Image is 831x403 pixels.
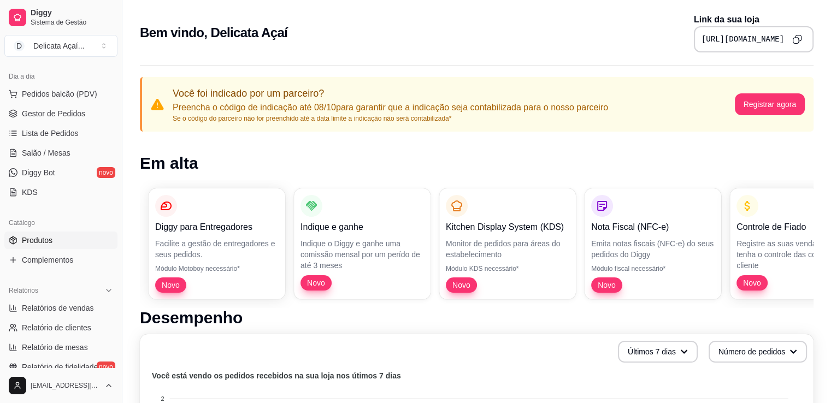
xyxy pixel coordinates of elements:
p: Diggy para Entregadores [155,221,279,234]
h1: Desempenho [140,308,814,328]
span: Novo [448,280,475,291]
p: Módulo fiscal necessário* [591,264,715,273]
button: Diggy para EntregadoresFacilite a gestão de entregadores e seus pedidos.Módulo Motoboy necessário... [149,188,285,299]
button: Select a team [4,35,117,57]
a: Complementos [4,251,117,269]
span: Lista de Pedidos [22,128,79,139]
p: Módulo KDS necessário* [446,264,569,273]
span: Pedidos balcão (PDV) [22,88,97,99]
span: Novo [593,280,620,291]
button: Número de pedidos [709,341,807,363]
p: Se o código do parceiro não for preenchido até a data limite a indicação não será contabilizada* [173,114,608,123]
span: KDS [22,187,38,198]
button: Pedidos balcão (PDV) [4,85,117,103]
span: Novo [739,277,765,288]
span: Relatório de clientes [22,322,91,333]
span: [EMAIL_ADDRESS][DOMAIN_NAME] [31,381,100,390]
a: Relatório de fidelidadenovo [4,358,117,376]
button: Registrar agora [735,93,805,115]
p: Indique o Diggy e ganhe uma comissão mensal por um perído de até 3 meses [300,238,424,271]
span: Relatórios [9,286,38,295]
span: Gestor de Pedidos [22,108,85,119]
span: Novo [303,277,329,288]
button: [EMAIL_ADDRESS][DOMAIN_NAME] [4,372,117,399]
a: Relatório de clientes [4,319,117,336]
span: Sistema de Gestão [31,18,113,27]
a: DiggySistema de Gestão [4,4,117,31]
span: Relatório de fidelidade [22,361,98,372]
button: Copy to clipboard [788,31,806,48]
p: Kitchen Display System (KDS) [446,221,569,234]
span: D [14,40,25,51]
h1: Em alta [140,153,814,173]
a: Relatórios de vendas [4,299,117,317]
text: Você está vendo os pedidos recebidos na sua loja nos útimos 7 dias [152,371,401,380]
a: Salão / Mesas [4,144,117,162]
a: Produtos [4,232,117,249]
a: Lista de Pedidos [4,125,117,142]
p: Indique e ganhe [300,221,424,234]
div: Dia a dia [4,68,117,85]
p: Você foi indicado por um parceiro? [173,86,608,101]
p: Monitor de pedidos para áreas do estabelecimento [446,238,569,260]
button: Indique e ganheIndique o Diggy e ganhe uma comissão mensal por um perído de até 3 mesesNovo [294,188,431,299]
a: Gestor de Pedidos [4,105,117,122]
p: Módulo Motoboy necessário* [155,264,279,273]
span: Relatórios de vendas [22,303,94,313]
a: KDS [4,183,117,201]
button: Últimos 7 dias [618,341,698,363]
button: Kitchen Display System (KDS)Monitor de pedidos para áreas do estabelecimentoMódulo KDS necessário... [439,188,576,299]
span: Novo [157,280,184,291]
button: Nota Fiscal (NFC-e)Emita notas fiscais (NFC-e) do seus pedidos do DiggyMódulo fiscal necessário*Novo [585,188,721,299]
span: Salão / Mesas [22,147,70,158]
p: Emita notas fiscais (NFC-e) do seus pedidos do Diggy [591,238,715,260]
div: Catálogo [4,214,117,232]
span: Relatório de mesas [22,342,88,353]
pre: [URL][DOMAIN_NAME] [702,34,784,45]
p: Preencha o código de indicação até 08/10 para garantir que a indicação seja contabilizada para o ... [173,101,608,114]
tspan: 2 [161,395,164,402]
span: Produtos [22,235,52,246]
div: Delicata Açaí ... [33,40,84,51]
span: Complementos [22,254,73,265]
p: Nota Fiscal (NFC-e) [591,221,715,234]
p: Link da sua loja [694,13,814,26]
span: Diggy [31,8,113,18]
a: Relatório de mesas [4,339,117,356]
h2: Bem vindo, Delicata Açaí [140,24,287,42]
p: Facilite a gestão de entregadores e seus pedidos. [155,238,279,260]
a: Diggy Botnovo [4,164,117,181]
span: Diggy Bot [22,167,55,178]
